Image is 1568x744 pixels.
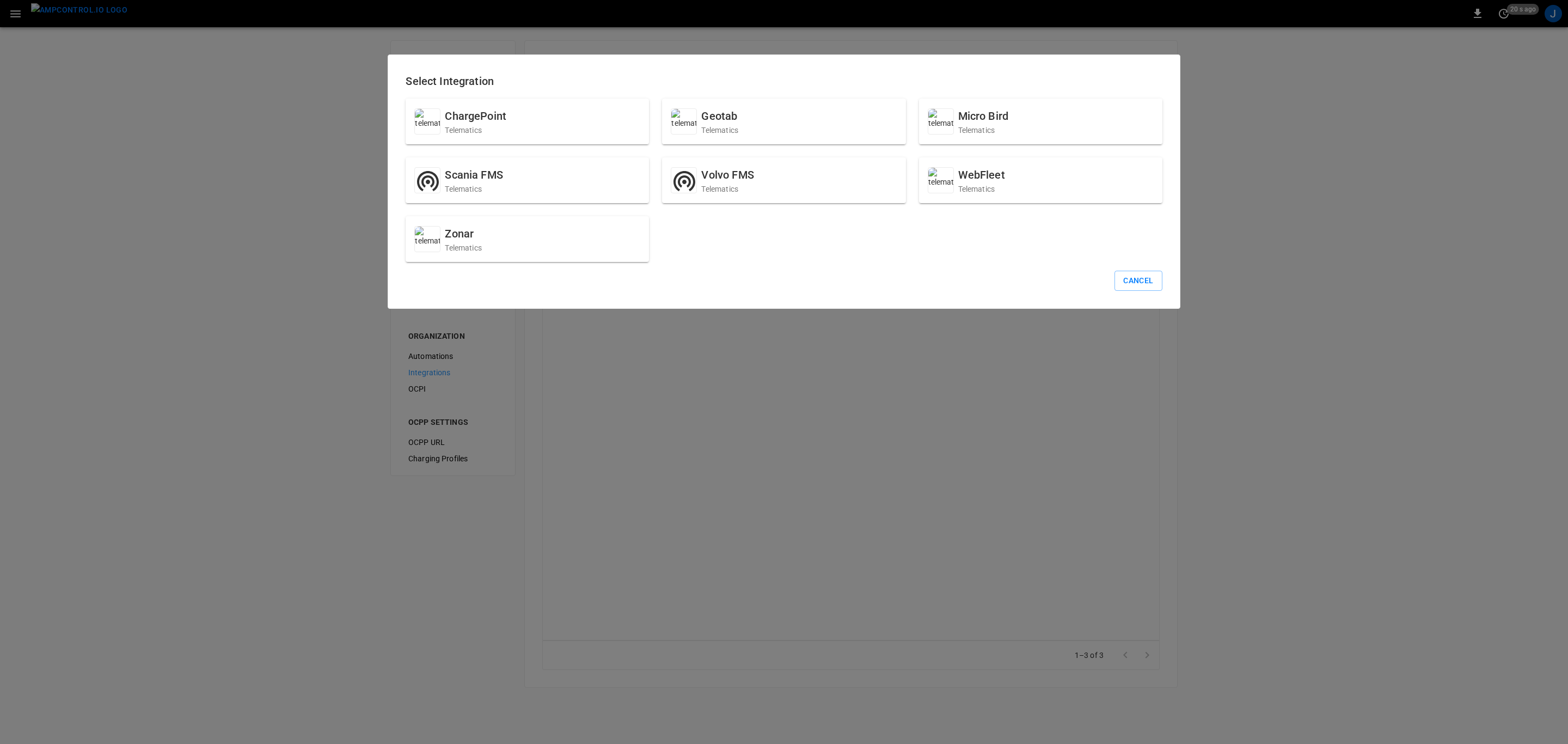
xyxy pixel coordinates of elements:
p: Telematics [445,242,482,253]
h6: ChargePoint [445,107,506,125]
p: Telematics [958,125,1009,136]
p: Telematics [445,184,503,194]
img: telematics [415,109,451,129]
h6: Scania FMS [445,166,503,184]
h6: Geotab [701,107,738,125]
p: Telematics [958,184,1005,194]
img: telematics [928,109,964,129]
button: Cancel [1114,271,1162,291]
h6: Zonar [445,225,482,242]
p: Telematics [701,125,738,136]
img: telematics [671,109,707,129]
h6: Select Integration [406,72,1162,90]
h6: Micro Bird [958,107,1009,125]
h6: WebFleet [958,166,1005,184]
img: telematics [415,227,451,246]
img: telematics [928,168,964,187]
p: Telematics [445,125,506,136]
h6: Volvo FMS [701,166,754,184]
p: Telematics [701,184,754,194]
